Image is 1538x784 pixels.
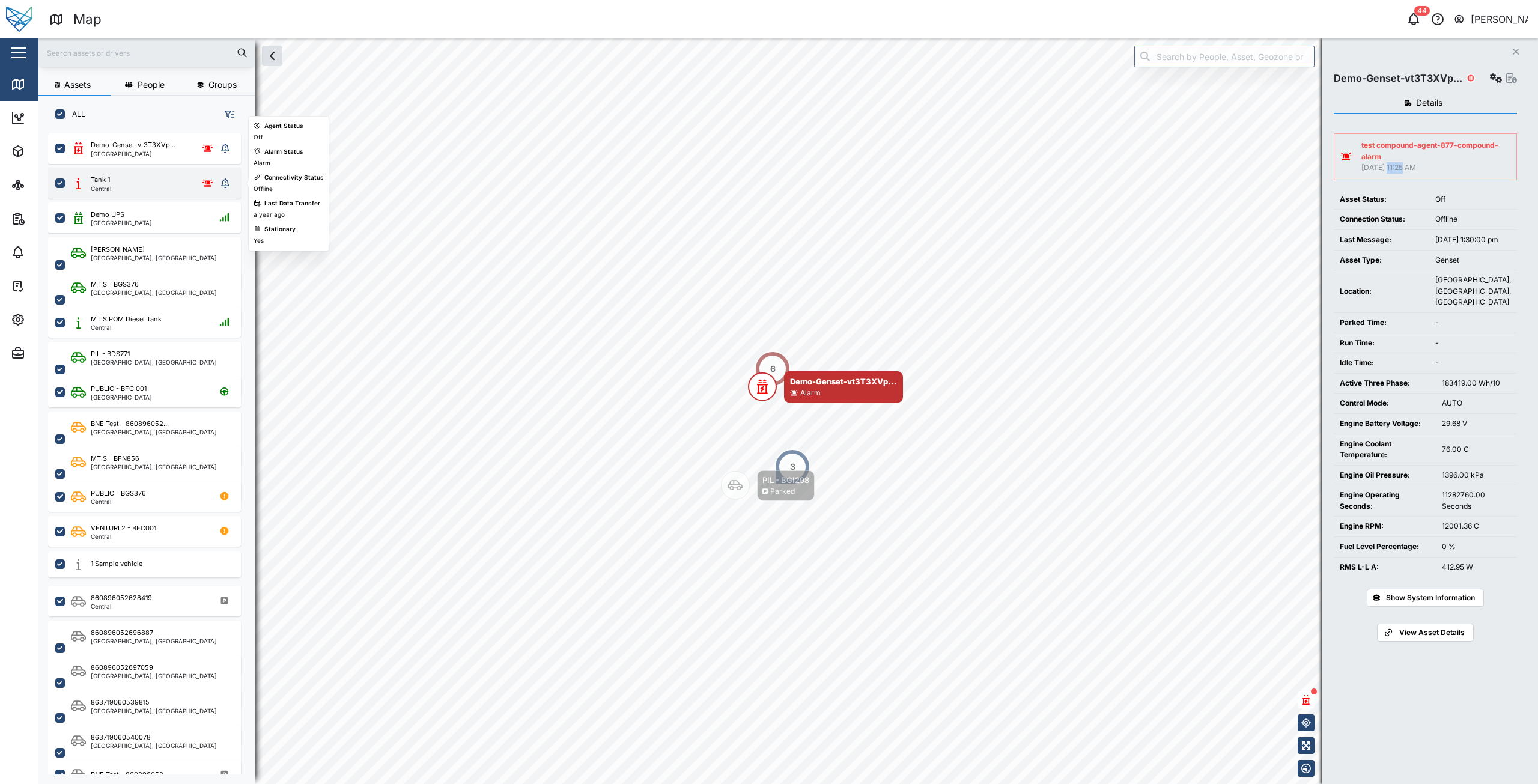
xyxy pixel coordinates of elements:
div: 12001.36 C [1442,521,1511,532]
div: Map marker [748,371,903,403]
button: [PERSON_NAME] [1453,11,1528,28]
div: Alarm [800,387,821,399]
div: Central [91,324,162,330]
div: 860896052696887 [91,628,153,638]
div: Parked Time: [1340,317,1423,329]
div: Alarm [254,159,270,168]
span: Groups [208,81,237,89]
div: 76.00 C [1442,444,1511,455]
div: Alarm Status [264,147,303,157]
div: VENTURI 2 - BFC001 [91,523,156,533]
div: Run Time: [1340,338,1423,349]
div: RMS L-L A: [1340,562,1430,573]
div: Admin [31,347,67,360]
div: [DATE] 11:25 AM [1361,162,1510,174]
div: 183419.00 Wh/10 [1442,378,1511,389]
div: Alarms [31,246,68,259]
div: Central [91,533,156,539]
div: Tank 1 [91,175,110,185]
div: 863719060540078 [91,732,151,743]
div: Yes [254,236,264,246]
div: Map marker [721,470,815,501]
input: Search assets or drivers [46,44,248,62]
div: Engine Operating Seconds: [1340,490,1430,512]
div: Offline [254,184,273,194]
div: [GEOGRAPHIC_DATA], [GEOGRAPHIC_DATA] [91,255,217,261]
div: BNE Test - 860896052... [91,419,169,429]
div: grid [48,129,254,774]
div: Off [254,133,263,142]
div: Stationary [264,225,296,234]
div: Off [1435,194,1511,205]
div: [GEOGRAPHIC_DATA], [GEOGRAPHIC_DATA] [91,673,217,679]
span: People [138,81,165,89]
div: Genset [1435,255,1511,266]
div: Engine RPM: [1340,521,1430,532]
div: [GEOGRAPHIC_DATA], [GEOGRAPHIC_DATA] [91,359,217,365]
div: Central [91,603,152,609]
div: MTIS POM Diesel Tank [91,314,162,324]
div: Map marker [774,449,810,485]
div: Map [31,77,58,91]
a: View Asset Details [1377,624,1473,642]
div: a year ago [254,210,285,220]
div: 29.68 V [1442,418,1511,430]
div: 412.95 W [1442,562,1511,573]
div: [GEOGRAPHIC_DATA], [GEOGRAPHIC_DATA] [91,708,217,714]
div: Engine Battery Voltage: [1340,418,1430,430]
div: Map marker [755,351,791,387]
div: Asset Type: [1340,255,1423,266]
div: - [1435,338,1511,349]
span: Assets [64,81,91,89]
div: 860896052697059 [91,663,153,673]
div: Central [91,499,146,505]
div: 1396.00 kPa [1442,470,1511,481]
div: [GEOGRAPHIC_DATA], [GEOGRAPHIC_DATA] [91,290,217,296]
div: - [1435,357,1511,369]
span: Show System Information [1386,589,1475,606]
div: [DATE] 1:30:00 pm [1435,234,1511,246]
img: Main Logo [6,6,32,32]
label: ALL [65,109,85,119]
div: Offline [1435,214,1511,225]
div: Last Message: [1340,234,1423,246]
span: Details [1416,99,1442,107]
div: 1 Sample vehicle [91,559,142,569]
div: [GEOGRAPHIC_DATA], [GEOGRAPHIC_DATA] [91,743,217,749]
canvas: Map [38,38,1538,784]
div: [GEOGRAPHIC_DATA] [91,220,152,226]
div: BNE Test - 860896052... [91,770,169,780]
div: Reports [31,212,72,225]
div: Assets [31,145,68,158]
div: PIL - BGI298 [762,474,809,486]
div: 11282760.00 Seconds [1442,490,1511,512]
div: - [1435,317,1511,329]
div: 3 [790,460,795,473]
div: Agent Status [264,121,303,131]
div: Active Three Phase: [1340,378,1430,389]
div: Fuel Level Percentage: [1340,541,1430,553]
div: PUBLIC - BGS376 [91,488,146,499]
div: MTIS - BGS376 [91,279,139,290]
div: 44 [1414,6,1430,16]
div: 6 [770,362,776,375]
div: Demo-Genset-vt3T3XVp... [1334,71,1462,86]
div: Map [73,9,102,30]
div: test compound-agent-877-compound-alarm [1361,140,1510,162]
div: Idle Time: [1340,357,1423,369]
div: [GEOGRAPHIC_DATA], [GEOGRAPHIC_DATA] [91,464,217,470]
div: [PERSON_NAME] [1471,12,1528,27]
div: PUBLIC - BFC 001 [91,384,147,394]
div: Last Data Transfer [264,199,320,208]
div: Settings [31,313,74,326]
div: Engine Oil Pressure: [1340,470,1430,481]
div: Demo UPS [91,210,124,220]
button: Show System Information [1367,589,1484,607]
div: Location: [1340,286,1423,297]
div: [GEOGRAPHIC_DATA], [GEOGRAPHIC_DATA], [GEOGRAPHIC_DATA] [1435,275,1511,308]
div: Engine Coolant Temperature: [1340,439,1430,461]
div: Parked [770,486,795,497]
div: Connection Status: [1340,214,1423,225]
div: [GEOGRAPHIC_DATA] [91,151,175,157]
div: 863719060539815 [91,697,150,708]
